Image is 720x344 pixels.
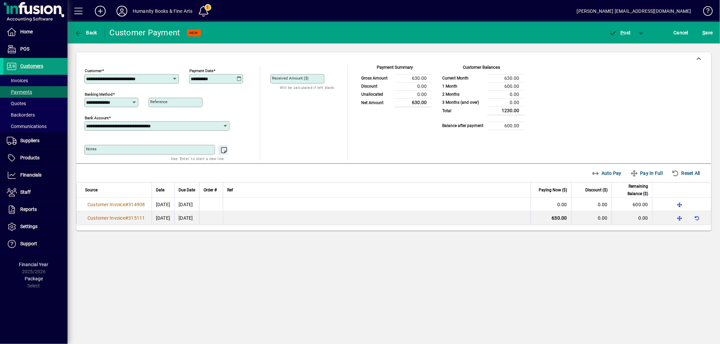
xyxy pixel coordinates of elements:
div: Customer Payment [110,27,180,38]
span: Due Date [179,186,195,194]
a: Staff [3,184,68,201]
td: Gross Amount [358,74,395,82]
span: Financial Year [19,262,49,267]
span: Backorders [7,112,35,118]
span: S [702,30,705,35]
td: 1230.00 [487,106,525,115]
span: Reports [20,207,37,212]
a: Support [3,236,68,252]
button: Pay In Full [628,167,665,179]
a: Payments [3,86,68,98]
a: Suppliers [3,132,68,149]
a: Customer Invoice#314908 [85,201,148,208]
span: Order # [204,186,217,194]
td: 630.00 [395,98,432,107]
div: [PERSON_NAME] [EMAIL_ADDRESS][DOMAIN_NAME] [577,6,691,17]
td: Current Month [439,74,487,82]
a: Invoices [3,75,68,86]
td: 0.00 [487,98,525,106]
span: Discount ($) [585,186,608,194]
span: Back [75,30,97,35]
app-page-summary-card: Payment Summary [358,66,432,107]
button: Profile [111,5,133,17]
mat-label: Customer [85,68,102,73]
a: Products [3,150,68,166]
div: Customer Balances [439,64,525,74]
span: ost [609,30,631,35]
span: 630.00 [552,215,567,221]
button: Post [606,27,634,39]
span: 0.00 [598,202,608,207]
button: Cancel [672,27,690,39]
td: 630.00 [487,74,525,82]
span: Settings [20,224,37,229]
a: Quotes [3,98,68,109]
span: Customer Invoice [87,202,125,207]
span: 600.00 [633,202,648,207]
span: Customer Invoice [87,215,125,221]
span: Support [20,241,37,246]
span: 0.00 [598,215,608,221]
a: Customer Invoice#315111 [85,214,148,222]
span: # [125,215,128,221]
mat-label: Received Amount ($) [272,76,309,81]
span: Home [20,29,33,34]
td: 2 Months [439,90,487,98]
span: Package [25,276,43,281]
button: Save [701,27,715,39]
td: Balance after payment [439,122,487,130]
span: Cancel [674,27,689,38]
span: Source [85,186,98,194]
span: Financials [20,172,42,178]
a: Settings [3,218,68,235]
td: 600.00 [487,82,525,90]
span: 314908 [128,202,145,207]
app-page-summary-card: Customer Balances [439,66,525,130]
mat-label: Notes [86,147,97,151]
span: Quotes [7,101,26,106]
span: Customers [20,63,43,69]
span: Communications [7,124,47,129]
td: 600.00 [487,122,525,130]
mat-label: Bank Account [85,116,109,120]
a: Backorders [3,109,68,121]
div: Payment Summary [358,64,432,74]
button: Back [73,27,99,39]
span: Payments [7,89,32,95]
td: Total [439,106,487,115]
mat-label: Reference [150,99,167,104]
a: Knowledge Base [698,1,712,23]
span: 0.00 [638,215,648,221]
app-page-header-button: Back [68,27,105,39]
span: Date [156,186,164,194]
mat-hint: Use 'Enter' to start a new line [171,155,224,162]
td: Unallocated [358,90,395,98]
span: NEW [190,31,198,35]
span: P [621,30,624,35]
td: 1 Month [439,82,487,90]
span: [DATE] [156,202,170,207]
span: Ref [227,186,233,194]
span: Staff [20,189,31,195]
span: Reset All [671,168,700,179]
span: Products [20,155,39,160]
span: Invoices [7,78,28,83]
a: Financials [3,167,68,184]
a: POS [3,41,68,58]
span: 315111 [128,215,145,221]
td: 0.00 [487,90,525,98]
td: Discount [358,82,395,90]
a: Reports [3,201,68,218]
mat-label: Payment Date [189,68,213,73]
td: [DATE] [174,198,199,211]
span: 0.00 [557,202,567,207]
td: 3 Months (and over) [439,98,487,106]
span: # [125,202,128,207]
button: Add [89,5,111,17]
mat-hint: Will be calculated if left blank [280,84,334,91]
span: ave [702,27,713,38]
span: POS [20,46,29,52]
td: [DATE] [174,211,199,225]
td: Net Amount [358,98,395,107]
button: Reset All [669,167,703,179]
